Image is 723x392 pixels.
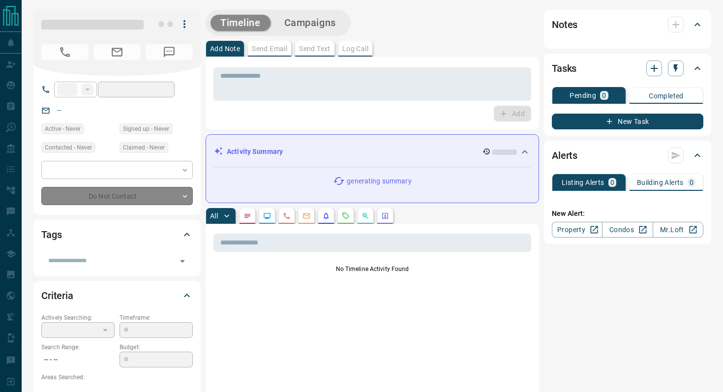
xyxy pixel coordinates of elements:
button: New Task [552,114,703,129]
h2: Tasks [552,60,576,76]
div: Tasks [552,57,703,80]
p: Add Note [210,45,240,52]
svg: Agent Actions [381,212,389,220]
button: Open [176,254,189,268]
div: Alerts [552,144,703,167]
p: Timeframe: [120,313,193,322]
p: Actively Searching: [41,313,115,322]
p: generating summary [347,176,411,186]
h2: Notes [552,17,577,32]
svg: Emails [302,212,310,220]
svg: Listing Alerts [322,212,330,220]
span: No Number [146,44,193,60]
p: Search Range: [41,343,115,352]
div: Notes [552,13,703,36]
h2: Alerts [552,148,577,163]
p: Completed [649,92,684,99]
div: Activity Summary [214,143,531,161]
h2: Tags [41,227,61,242]
svg: Opportunities [361,212,369,220]
h2: Criteria [41,288,73,303]
p: 0 [610,179,614,186]
p: Activity Summary [227,147,283,157]
p: Pending [570,92,596,99]
span: No Email [93,44,141,60]
p: 0 [690,179,693,186]
p: Building Alerts [637,179,684,186]
p: Listing Alerts [562,179,604,186]
span: Claimed - Never [123,143,165,152]
span: No Number [41,44,89,60]
svg: Notes [243,212,251,220]
p: Budget: [120,343,193,352]
span: Contacted - Never [45,143,92,152]
span: Active - Never [45,124,81,134]
a: Mr.Loft [653,222,703,238]
p: -- - -- [41,352,115,368]
p: Areas Searched: [41,373,193,382]
span: Signed up - Never [123,124,169,134]
svg: Requests [342,212,350,220]
a: -- [57,106,61,114]
button: Timeline [211,15,271,31]
a: Condos [602,222,653,238]
div: Criteria [41,284,193,307]
button: Campaigns [274,15,346,31]
div: Do Not Contact [41,187,193,205]
svg: Calls [283,212,291,220]
p: New Alert: [552,209,703,219]
p: All [210,212,218,219]
p: No Timeline Activity Found [213,265,531,273]
div: Tags [41,223,193,246]
p: 0 [602,92,606,99]
svg: Lead Browsing Activity [263,212,271,220]
a: Property [552,222,602,238]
